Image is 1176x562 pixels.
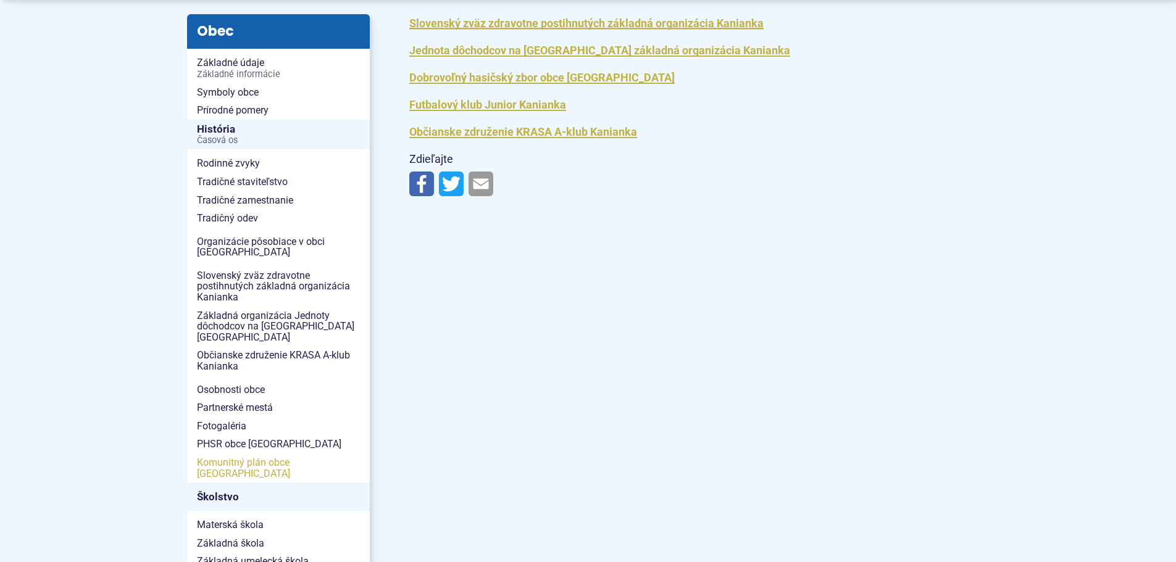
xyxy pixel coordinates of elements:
[187,83,370,102] a: Symboly obce
[197,209,360,228] span: Tradičný odev
[197,154,360,173] span: Rodinné zvyky
[187,399,370,417] a: Partnerské mestá
[409,71,675,84] a: Dobrovoľný hasičský zbor obce [GEOGRAPHIC_DATA]
[197,191,360,210] span: Tradičné zamestnanie
[187,101,370,120] a: Prírodné pomery
[187,346,370,375] a: Občianske združenie KRASA A-klub Kanianka
[197,417,360,436] span: Fotogaléria
[197,516,360,534] span: Materská škola
[187,381,370,399] a: Osobnosti obce
[197,435,360,453] span: PHSR obce [GEOGRAPHIC_DATA]
[187,233,370,262] a: Organizácie pôsobiace v obci [GEOGRAPHIC_DATA]
[187,417,370,436] a: Fotogaléria
[197,381,360,399] span: Osobnosti obce
[409,98,566,111] a: Futbalový klub Junior Kanianka
[187,154,370,173] a: Rodinné zvyky
[197,534,360,553] span: Základná škola
[197,233,360,262] span: Organizácie pôsobiace v obci [GEOGRAPHIC_DATA]
[409,171,434,196] img: Zdieľať na Facebooku
[409,150,848,169] p: Zdieľajte
[197,173,360,191] span: Tradičné staviteľstvo
[197,70,360,80] span: Základné informácie
[187,482,370,511] a: Školstvo
[197,101,360,120] span: Prírodné pomery
[409,17,764,30] a: Slovenský zväz zdravotne postihnutých základná organizácia Kanianka
[187,435,370,453] a: PHSR obce [GEOGRAPHIC_DATA]
[187,453,370,482] a: Komunitný plán obce [GEOGRAPHIC_DATA]
[439,171,464,196] img: Zdieľať na Twitteri
[187,267,370,307] a: Slovenský zväz zdravotne postihnutých základná organizácia Kanianka
[187,534,370,553] a: Základná škola
[197,136,360,146] span: Časová os
[187,307,370,347] a: Základná organizácia Jednoty dôchodcov na [GEOGRAPHIC_DATA] [GEOGRAPHIC_DATA]
[409,44,790,57] a: Jednota dôchodcov na [GEOGRAPHIC_DATA] základná organizácia Kanianka
[197,346,360,375] span: Občianske združenie KRASA A-klub Kanianka
[197,267,360,307] span: Slovenský zväz zdravotne postihnutých základná organizácia Kanianka
[409,125,637,138] a: Občianske združenie KRASA A-klub Kanianka
[469,171,493,196] img: Zdieľať e-mailom
[187,191,370,210] a: Tradičné zamestnanie
[187,209,370,228] a: Tradičný odev
[187,120,370,150] a: HistóriaČasová os
[187,14,370,49] h3: Obec
[197,54,360,83] span: Základné údaje
[197,307,360,347] span: Základná organizácia Jednoty dôchodcov na [GEOGRAPHIC_DATA] [GEOGRAPHIC_DATA]
[187,54,370,83] a: Základné údajeZákladné informácie
[197,487,360,506] span: Školstvo
[197,399,360,417] span: Partnerské mestá
[197,453,360,482] span: Komunitný plán obce [GEOGRAPHIC_DATA]
[197,83,360,102] span: Symboly obce
[187,516,370,534] a: Materská škola
[197,120,360,150] span: História
[187,173,370,191] a: Tradičné staviteľstvo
